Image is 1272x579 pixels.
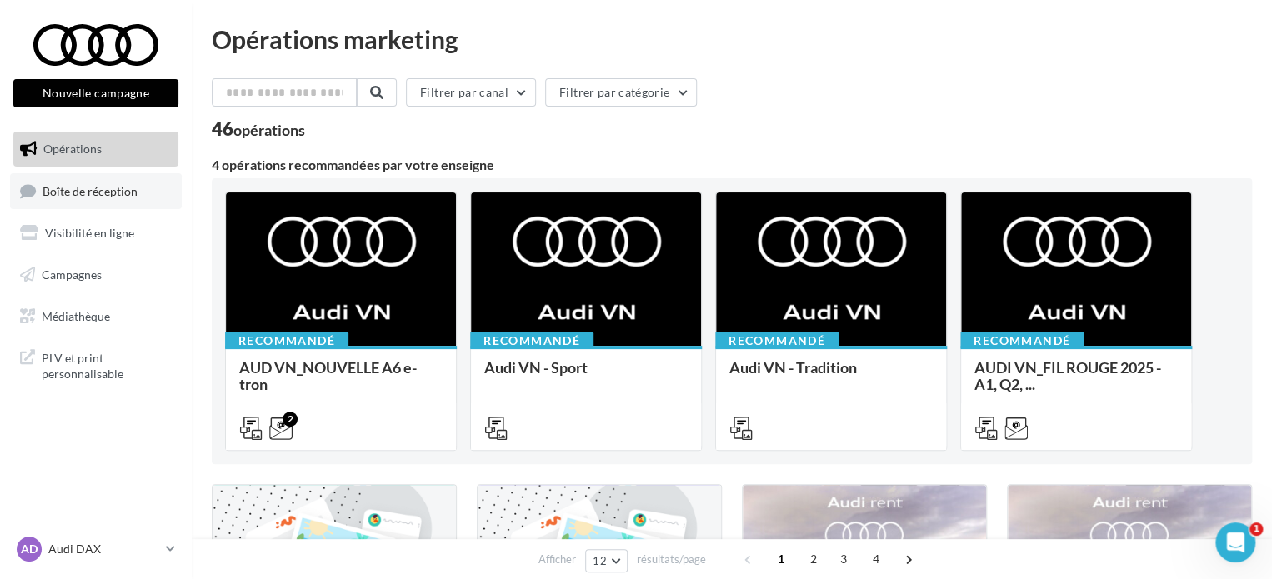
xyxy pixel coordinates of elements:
span: Audi VN - Sport [484,358,588,377]
a: Visibilité en ligne [10,216,182,251]
span: 3 [830,546,857,572]
button: Filtrer par canal [406,78,536,107]
span: Médiathèque [42,308,110,322]
div: Recommandé [225,332,348,350]
p: Audi DAX [48,541,159,557]
span: 4 [863,546,889,572]
div: 4 opérations recommandées par votre enseigne [212,158,1252,172]
div: opérations [233,122,305,137]
button: Nouvelle campagne [13,79,178,107]
a: Boîte de réception [10,173,182,209]
span: AD [21,541,38,557]
span: AUDI VN_FIL ROUGE 2025 - A1, Q2, ... [974,358,1161,393]
span: résultats/page [637,552,706,567]
button: Filtrer par catégorie [545,78,697,107]
span: 1 [768,546,794,572]
span: 12 [593,554,607,567]
span: Campagnes [42,267,102,282]
span: Visibilité en ligne [45,226,134,240]
span: PLV et print personnalisable [42,347,172,382]
span: 2 [800,546,827,572]
a: Médiathèque [10,299,182,334]
div: Recommandé [470,332,593,350]
span: AUD VN_NOUVELLE A6 e-tron [239,358,417,393]
div: 46 [212,120,305,138]
span: Audi VN - Tradition [729,358,857,377]
div: Recommandé [960,332,1084,350]
div: Recommandé [715,332,839,350]
a: Campagnes [10,257,182,292]
span: 1 [1249,522,1263,536]
span: Opérations [43,142,102,156]
a: PLV et print personnalisable [10,340,182,389]
a: AD Audi DAX [13,533,178,565]
span: Boîte de réception [43,183,138,197]
div: 2 [283,412,298,427]
div: Opérations marketing [212,27,1252,52]
span: Afficher [538,552,576,567]
iframe: Intercom live chat [1215,522,1255,562]
button: 12 [585,549,628,572]
a: Opérations [10,132,182,167]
